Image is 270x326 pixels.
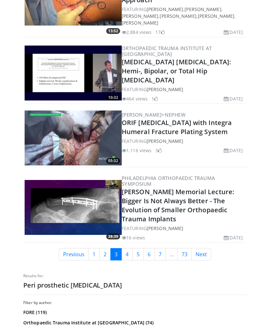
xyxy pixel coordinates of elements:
img: 6563449b-1bdb-4ffb-bf59-f1779fb8f255.300x170_q85_crop-smart_upscale.jpg [25,110,122,165]
div: FEATURING [122,225,245,232]
li: [DATE] [224,147,243,154]
li: 1,116 views [122,147,152,154]
li: 3 [155,147,162,154]
a: Previous [59,248,89,260]
h3: Filter by author: [23,300,247,305]
a: [PERSON_NAME] [198,13,234,19]
div: FEATURING [122,138,245,144]
li: [DATE] [224,234,243,241]
a: [PERSON_NAME] [185,6,221,12]
a: Orthopaedic Trauma Institute at [GEOGRAPHIC_DATA] (74) [23,320,245,326]
a: [PERSON_NAME]+Nephew [122,111,186,118]
a: [PERSON_NAME] Memorial Lecture: Bigger Is Not Always Better - The Evolution of Smaller Orthopaedi... [122,187,234,223]
div: FEATURING , , , , , [122,6,245,26]
a: ORIF [MEDICAL_DATA] with Integra Humeral Fracture Plating System [122,118,232,136]
span: 10:32 [106,95,120,100]
a: [PERSON_NAME] [147,86,183,92]
a: [MEDICAL_DATA] [MEDICAL_DATA]: Hemi-, Bipolar, or Total Hip [MEDICAL_DATA] [122,58,231,84]
li: 1 [152,95,158,102]
a: [PERSON_NAME] [160,13,196,19]
nav: Search results pages [23,248,247,260]
p: Results for: [23,273,247,279]
a: 5 [132,248,144,260]
a: [PERSON_NAME] [147,138,183,144]
li: 464 views [122,95,148,102]
a: [PERSON_NAME] [122,20,158,26]
a: [PERSON_NAME] [147,225,183,231]
li: 16 views [122,234,145,241]
a: Philadelphia Orthopaedic Trauma Symposium [122,175,215,187]
span: 05:32 [106,158,120,164]
a: 05:32 [25,110,122,165]
a: 3 [110,248,122,260]
a: 1 [88,248,100,260]
li: 2,884 views [122,29,152,36]
img: 80d2bb34-01bc-4318-827a-4a7ba9f299d5.300x170_q85_crop-smart_upscale.jpg [25,46,122,100]
a: 73 [177,248,192,260]
div: FEATURING [122,86,245,93]
h2: Peri prosthetic [MEDICAL_DATA] [23,281,247,289]
li: [DATE] [224,95,243,102]
span: 13:52 [106,28,120,34]
a: FORE (119) [23,309,245,316]
a: 38:39 [25,180,122,235]
a: 4 [121,248,133,260]
a: Next [191,248,211,260]
a: 2 [99,248,111,260]
a: 7 [154,248,166,260]
img: c1931d75-ae71-4241-81f4-01d16cbe37a4.300x170_q85_crop-smart_upscale.jpg [25,180,122,235]
li: 17 [155,29,164,36]
a: Orthopaedic Trauma Institute at [GEOGRAPHIC_DATA] [122,45,212,57]
a: [PERSON_NAME] [122,13,158,19]
a: 10:32 [25,46,122,100]
span: 38:39 [106,234,120,239]
a: 6 [143,248,155,260]
li: [DATE] [224,29,243,36]
a: [PERSON_NAME] [147,6,183,12]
